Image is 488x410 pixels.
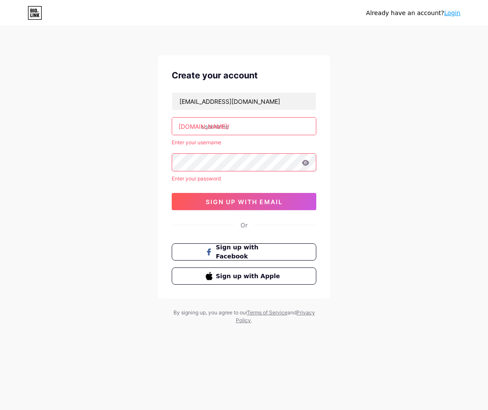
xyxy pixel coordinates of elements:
[171,309,317,324] div: By signing up, you agree to our and .
[172,93,316,110] input: Email
[172,69,316,82] div: Create your account
[172,267,316,285] button: Sign up with Apple
[172,243,316,261] button: Sign up with Facebook
[172,175,316,183] div: Enter your password
[366,9,460,18] div: Already have an account?
[172,139,316,146] div: Enter your username
[206,198,283,205] span: sign up with email
[247,309,287,316] a: Terms of Service
[444,9,460,16] a: Login
[172,193,316,210] button: sign up with email
[179,122,229,131] div: [DOMAIN_NAME]/
[241,221,247,230] div: Or
[172,118,316,135] input: username
[216,243,283,261] span: Sign up with Facebook
[216,272,283,281] span: Sign up with Apple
